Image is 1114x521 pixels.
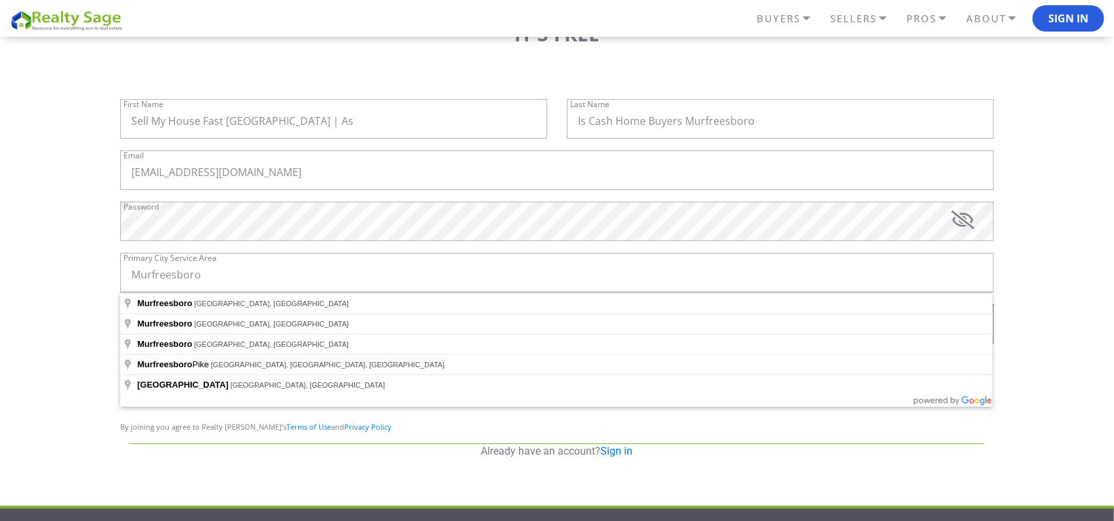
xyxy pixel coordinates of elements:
label: First Name [123,101,164,108]
a: Terms of Use [286,422,331,432]
span: [GEOGRAPHIC_DATA], [GEOGRAPHIC_DATA] [194,340,349,348]
button: Sign In [1033,5,1104,32]
a: Sign in [601,445,633,457]
span: Murfreesboro [137,319,192,328]
span: [GEOGRAPHIC_DATA], [GEOGRAPHIC_DATA] [194,320,349,328]
label: Last Name [570,101,610,108]
label: Password [123,203,159,211]
span: Murfreesboro [137,298,192,308]
span: Murfreesboro [137,339,192,349]
label: Primary City Service Area [123,254,217,262]
a: PROS [903,7,963,30]
img: REALTY SAGE [10,9,128,32]
label: Email [123,152,144,160]
h3: IT'S FREE [120,22,994,46]
a: ABOUT [963,7,1033,30]
span: [GEOGRAPHIC_DATA] [137,380,229,390]
a: SELLERS [827,7,903,30]
span: [GEOGRAPHIC_DATA], [GEOGRAPHIC_DATA] [231,381,385,389]
span: Murfreesboro [137,359,192,369]
span: [GEOGRAPHIC_DATA], [GEOGRAPHIC_DATA] [194,300,349,307]
p: Already have an account? [130,444,984,459]
span: [GEOGRAPHIC_DATA], [GEOGRAPHIC_DATA], [GEOGRAPHIC_DATA] [211,361,445,369]
a: BUYERS [753,7,827,30]
a: Privacy Policy [344,422,391,432]
span: By joining you agree to Realty [PERSON_NAME]’s and [120,422,391,432]
span: Pike [137,359,211,369]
